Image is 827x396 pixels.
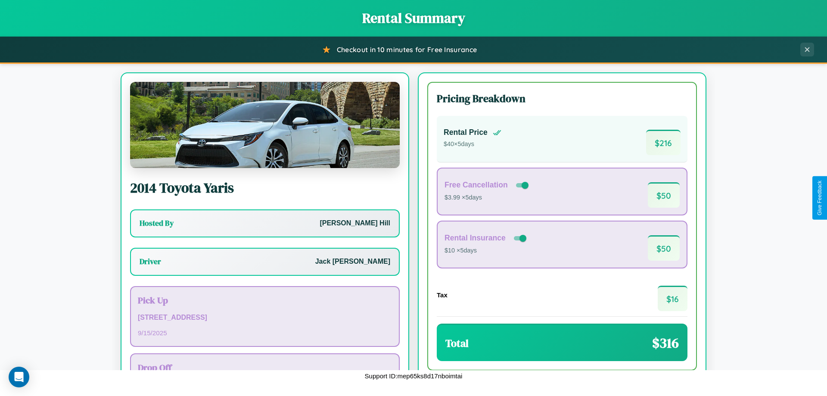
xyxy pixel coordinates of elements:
h4: Rental Price [444,128,488,137]
p: $3.99 × 5 days [445,192,530,203]
h3: Pick Up [138,294,392,306]
span: $ 16 [658,286,687,311]
h2: 2014 Toyota Yaris [130,178,400,197]
p: 9 / 15 / 2025 [138,327,392,339]
h1: Rental Summary [9,9,818,28]
h3: Total [445,336,469,350]
span: Checkout in 10 minutes for Free Insurance [337,45,477,54]
span: $ 316 [652,334,679,352]
h4: Free Cancellation [445,181,508,190]
h4: Rental Insurance [445,234,506,243]
p: Jack [PERSON_NAME] [315,256,390,268]
h4: Tax [437,291,448,299]
span: $ 50 [648,235,680,261]
p: [PERSON_NAME] Hill [320,217,390,230]
h3: Pricing Breakdown [437,91,687,106]
div: Open Intercom Messenger [9,367,29,387]
h3: Hosted By [140,218,174,228]
p: [STREET_ADDRESS] [138,312,392,324]
span: $ 50 [648,182,680,208]
h3: Driver [140,256,161,267]
p: $ 40 × 5 days [444,139,501,150]
h3: Drop Off [138,361,392,374]
img: Toyota Yaris [130,82,400,168]
span: $ 216 [646,130,681,155]
div: Give Feedback [817,181,823,215]
p: $10 × 5 days [445,245,528,256]
p: Support ID: mep65ks8d17nboimtai [365,370,463,382]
